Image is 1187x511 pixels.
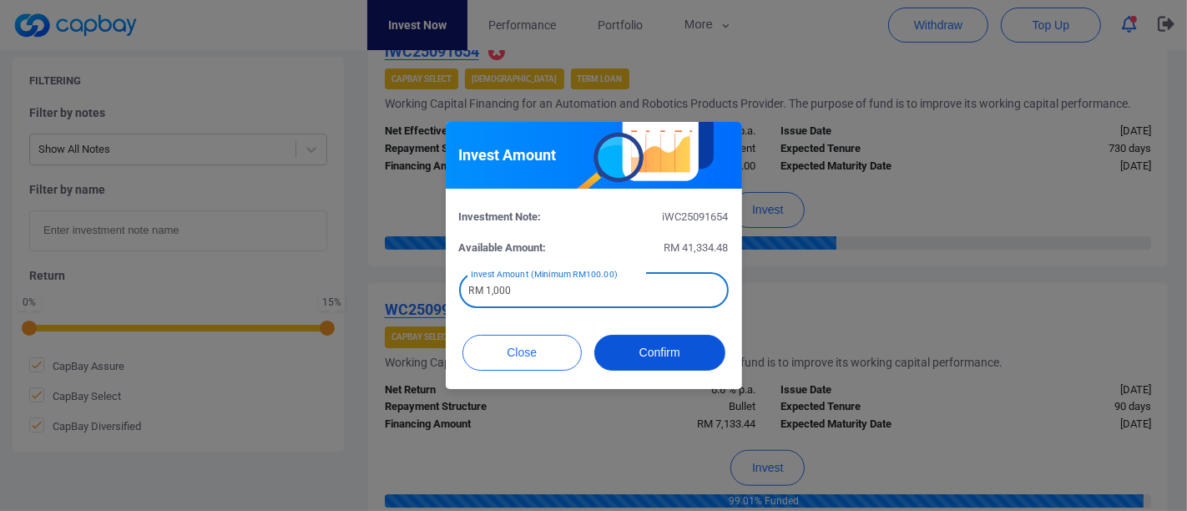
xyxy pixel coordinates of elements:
[462,335,582,371] button: Close
[593,209,741,226] div: iWC25091654
[471,268,618,281] label: Invest Amount (Minimum RM100.00)
[447,240,594,257] div: Available Amount:
[459,145,557,165] h5: Invest Amount
[447,209,594,226] div: Investment Note:
[664,241,729,254] span: RM 41,334.48
[594,335,725,371] button: Confirm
